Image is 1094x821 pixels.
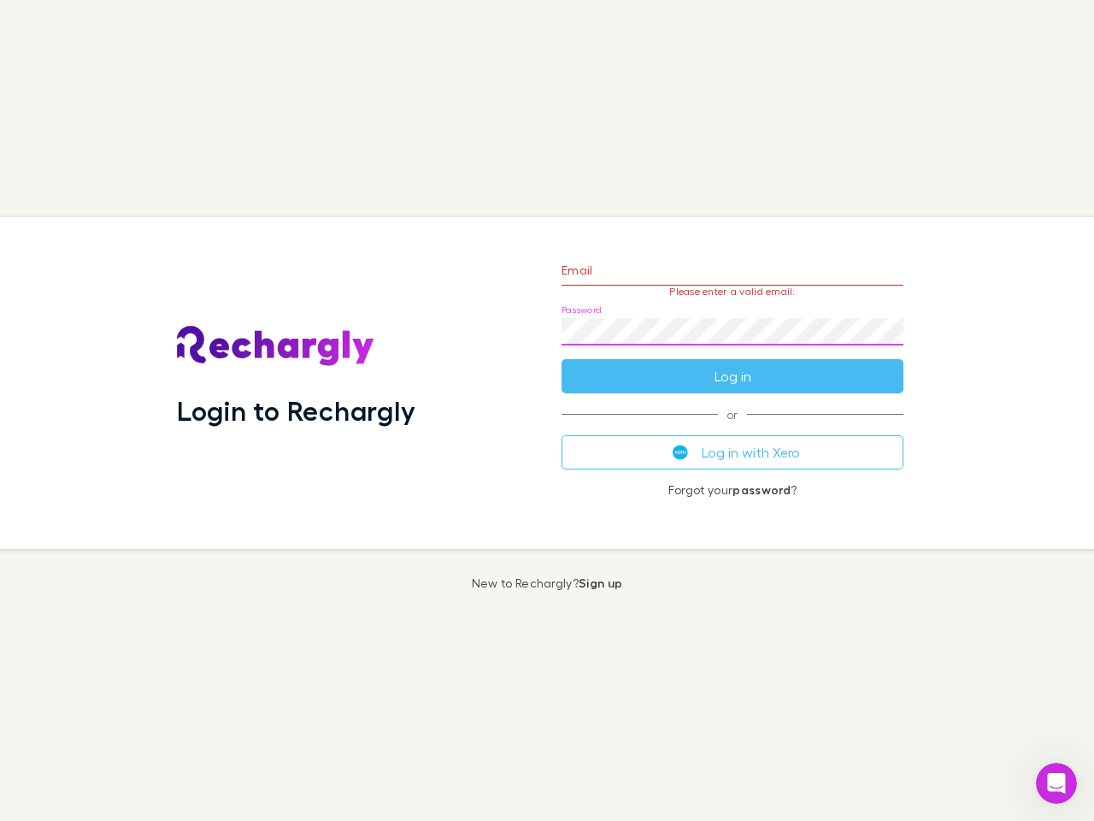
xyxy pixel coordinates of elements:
[562,414,903,415] span: or
[562,359,903,393] button: Log in
[177,394,415,427] h1: Login to Rechargly
[673,445,688,460] img: Xero's logo
[472,576,623,590] p: New to Rechargly?
[562,286,903,298] p: Please enter a valid email.
[732,482,791,497] a: password
[579,576,622,590] a: Sign up
[562,304,602,316] label: Password
[1036,763,1077,804] iframe: Intercom live chat
[562,435,903,470] button: Log in with Xero
[562,483,903,497] p: Forgot your ?
[177,326,375,367] img: Rechargly's Logo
